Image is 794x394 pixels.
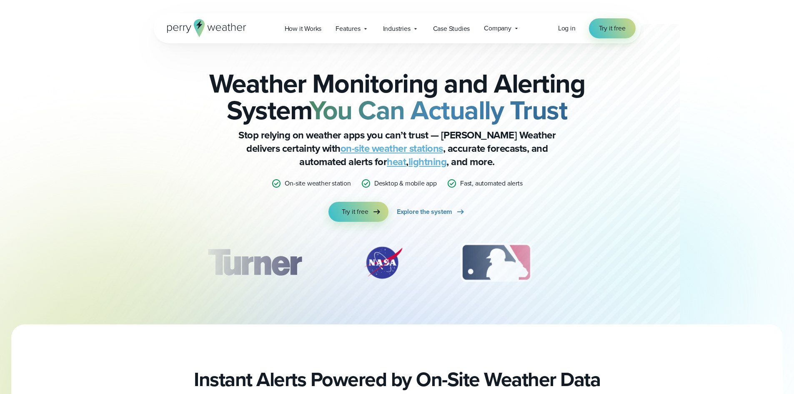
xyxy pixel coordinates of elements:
a: How it Works [278,20,329,37]
div: 1 of 12 [195,242,313,284]
img: NASA.svg [354,242,412,284]
img: Turner-Construction_1.svg [195,242,313,284]
span: Features [336,24,360,34]
span: Try it free [342,207,368,217]
a: Log in [558,23,576,33]
a: Explore the system [397,202,466,222]
div: 2 of 12 [354,242,412,284]
span: Industries [383,24,411,34]
div: 3 of 12 [452,242,540,284]
span: Company [484,23,511,33]
a: heat [387,154,406,169]
a: on-site weather stations [341,141,443,156]
a: Try it free [328,202,388,222]
strong: You Can Actually Trust [309,90,567,130]
h2: Instant Alerts Powered by On-Site Weather Data [194,368,600,391]
div: slideshow [195,242,599,288]
a: lightning [408,154,447,169]
div: 4 of 12 [580,242,647,284]
img: MLB.svg [452,242,540,284]
span: Try it free [599,23,626,33]
img: PGA.svg [580,242,647,284]
p: Desktop & mobile app [374,178,437,188]
a: Try it free [589,18,636,38]
span: How it Works [285,24,322,34]
p: Fast, automated alerts [460,178,523,188]
h2: Weather Monitoring and Alerting System [195,70,599,123]
span: Case Studies [433,24,470,34]
p: Stop relying on weather apps you can’t trust — [PERSON_NAME] Weather delivers certainty with , ac... [230,128,564,168]
p: On-site weather station [285,178,351,188]
a: Case Studies [426,20,477,37]
span: Explore the system [397,207,452,217]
